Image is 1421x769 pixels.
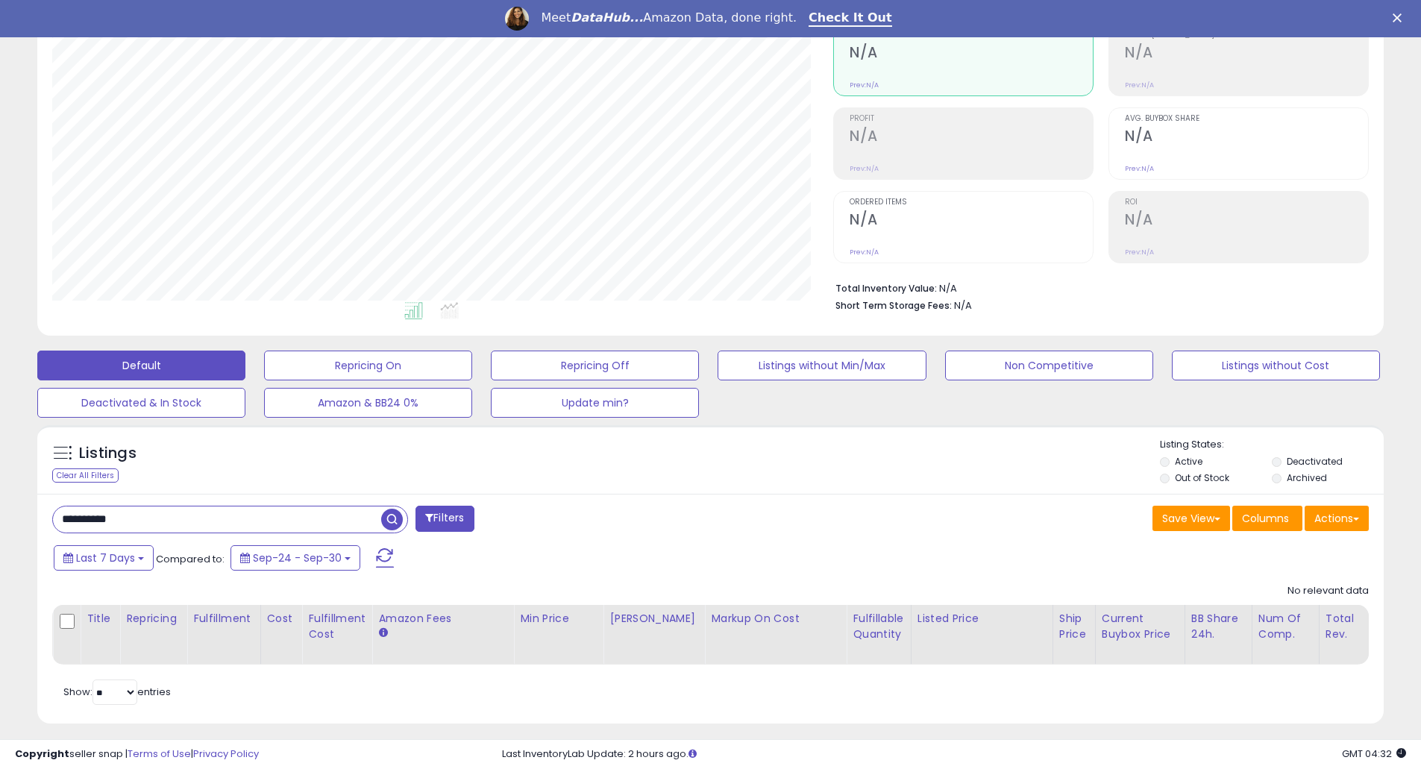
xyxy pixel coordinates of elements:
[850,198,1093,207] span: Ordered Items
[835,282,937,295] b: Total Inventory Value:
[378,611,507,627] div: Amazon Fees
[1287,584,1369,598] div: No relevant data
[193,747,259,761] a: Privacy Policy
[850,115,1093,123] span: Profit
[1232,506,1302,531] button: Columns
[76,550,135,565] span: Last 7 Days
[850,248,879,257] small: Prev: N/A
[264,388,472,418] button: Amazon & BB24 0%
[835,299,952,312] b: Short Term Storage Fees:
[571,10,643,25] i: DataHub...
[711,611,840,627] div: Markup on Cost
[156,552,225,566] span: Compared to:
[1287,455,1343,468] label: Deactivated
[1242,511,1289,526] span: Columns
[502,747,1406,762] div: Last InventoryLab Update: 2 hours ago.
[1175,455,1202,468] label: Active
[1152,506,1230,531] button: Save View
[491,388,699,418] button: Update min?
[230,545,360,571] button: Sep-24 - Sep-30
[415,506,474,532] button: Filters
[1125,31,1368,40] span: Profit [PERSON_NAME]
[1175,471,1229,484] label: Out of Stock
[126,611,181,627] div: Repricing
[954,298,972,313] span: N/A
[54,545,154,571] button: Last 7 Days
[1059,611,1089,642] div: Ship Price
[609,611,698,627] div: [PERSON_NAME]
[850,164,879,173] small: Prev: N/A
[128,747,191,761] a: Terms of Use
[87,611,113,627] div: Title
[193,611,254,627] div: Fulfillment
[1160,438,1384,452] p: Listing States:
[1191,611,1246,642] div: BB Share 24h.
[835,278,1358,296] li: N/A
[79,443,137,464] h5: Listings
[850,128,1093,148] h2: N/A
[520,611,597,627] div: Min Price
[37,351,245,380] button: Default
[1342,747,1406,761] span: 2025-10-10 04:32 GMT
[37,388,245,418] button: Deactivated & In Stock
[264,351,472,380] button: Repricing On
[917,611,1047,627] div: Listed Price
[15,747,259,762] div: seller snap | |
[1287,471,1327,484] label: Archived
[945,351,1153,380] button: Non Competitive
[809,10,892,27] a: Check It Out
[1125,248,1154,257] small: Prev: N/A
[850,31,1093,40] span: Revenue
[541,10,797,25] div: Meet Amazon Data, done right.
[505,7,529,31] img: Profile image for Georgie
[1393,13,1408,22] div: Close
[853,611,904,642] div: Fulfillable Quantity
[378,627,387,640] small: Amazon Fees.
[718,351,926,380] button: Listings without Min/Max
[1305,506,1369,531] button: Actions
[1326,611,1380,642] div: Total Rev.
[1125,164,1154,173] small: Prev: N/A
[491,351,699,380] button: Repricing Off
[1102,611,1179,642] div: Current Buybox Price
[1125,198,1368,207] span: ROI
[15,747,69,761] strong: Copyright
[1172,351,1380,380] button: Listings without Cost
[63,685,171,699] span: Show: entries
[1125,81,1154,90] small: Prev: N/A
[1125,128,1368,148] h2: N/A
[850,81,879,90] small: Prev: N/A
[850,44,1093,64] h2: N/A
[267,611,296,627] div: Cost
[308,611,366,642] div: Fulfillment Cost
[1258,611,1313,642] div: Num of Comp.
[705,605,847,665] th: The percentage added to the cost of goods (COGS) that forms the calculator for Min & Max prices.
[850,211,1093,231] h2: N/A
[253,550,342,565] span: Sep-24 - Sep-30
[52,468,119,483] div: Clear All Filters
[1125,44,1368,64] h2: N/A
[1125,115,1368,123] span: Avg. Buybox Share
[1125,211,1368,231] h2: N/A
